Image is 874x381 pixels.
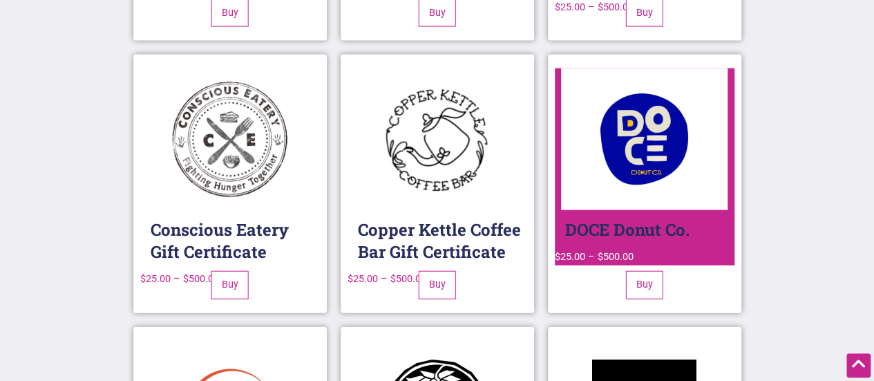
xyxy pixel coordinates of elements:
[418,271,456,299] a: Select options for “Copper Kettle Coffee Bar Gift Certificate”
[555,68,734,265] a: DOCE Donut Co.
[555,250,585,263] bdi: 25.00
[354,68,520,210] img: Copper Kettle
[358,210,527,271] h2: Copper Kettle Coffee Bar Gift Certificate
[598,250,603,263] span: $
[173,272,180,285] span: –
[140,272,171,285] bdi: 25.00
[565,210,734,249] h2: DOCE Donut Co.
[348,68,527,287] a: Copper Kettle Coffee Bar Gift Certificate
[390,272,426,285] bdi: 500.00
[555,250,560,263] span: $
[561,68,728,210] img: DOCE Donut Co.
[183,272,219,285] bdi: 500.00
[348,272,378,285] bdi: 25.00
[390,272,396,285] span: $
[140,68,320,287] a: Conscious Eatery Gift Certificate
[598,250,634,263] bdi: 500.00
[625,271,663,299] a: Select options for “DOCE Donut Co.”
[381,272,388,285] span: –
[348,272,353,285] span: $
[146,68,313,210] img: Conscious Eatery
[588,1,595,13] span: –
[598,1,634,13] bdi: 500.00
[211,271,249,299] a: Select options for “Conscious Eatery Gift Certificate”
[151,210,320,271] h2: Conscious Eatery Gift Certificate
[846,353,871,378] div: Scroll Back to Top
[140,272,146,285] span: $
[598,1,603,13] span: $
[588,250,595,263] span: –
[555,1,560,13] span: $
[555,1,585,13] bdi: 25.00
[183,272,189,285] span: $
